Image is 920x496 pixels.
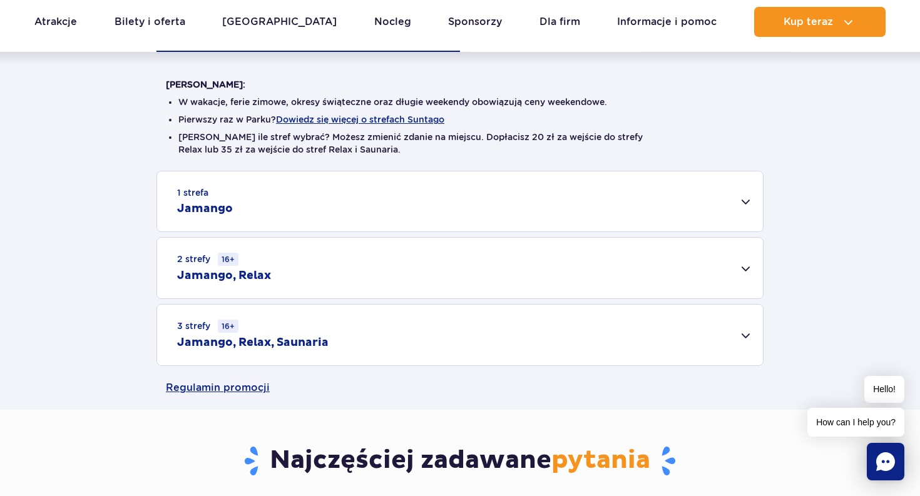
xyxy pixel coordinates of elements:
[867,443,904,480] div: Chat
[166,79,245,89] strong: [PERSON_NAME]:
[178,96,742,108] li: W wakacje, ferie zimowe, okresy świąteczne oraz długie weekendy obowiązują ceny weekendowe.
[807,408,904,437] span: How can I help you?
[218,320,238,333] small: 16+
[864,376,904,403] span: Hello!
[617,7,717,37] a: Informacje i pomoc
[178,113,742,126] li: Pierwszy raz w Parku?
[34,7,77,37] a: Atrakcje
[222,7,337,37] a: [GEOGRAPHIC_DATA]
[166,366,754,410] a: Regulamin promocji
[276,114,444,124] button: Dowiedz się więcej o strefach Suntago
[448,7,502,37] a: Sponsorzy
[374,7,411,37] a: Nocleg
[177,253,238,266] small: 2 strefy
[115,7,185,37] a: Bilety i oferta
[539,7,580,37] a: Dla firm
[166,445,754,477] h3: Najczęściej zadawane
[784,16,833,28] span: Kup teraz
[177,335,329,350] h2: Jamango, Relax, Saunaria
[177,201,233,216] h2: Jamango
[177,186,208,199] small: 1 strefa
[218,253,238,266] small: 16+
[177,268,271,283] h2: Jamango, Relax
[551,445,650,476] span: pytania
[178,131,742,156] li: [PERSON_NAME] ile stref wybrać? Możesz zmienić zdanie na miejscu. Dopłacisz 20 zł za wejście do s...
[754,7,886,37] button: Kup teraz
[177,320,238,333] small: 3 strefy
